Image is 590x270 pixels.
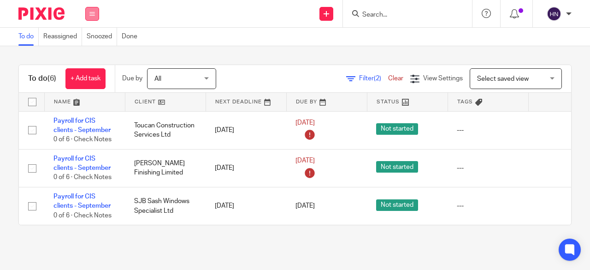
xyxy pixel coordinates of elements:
[477,76,529,82] span: Select saved view
[547,6,561,21] img: svg%3E
[125,111,206,149] td: Toucan Construction Services Ltd
[53,118,111,133] a: Payroll for CIS clients - September
[53,136,112,143] span: 0 of 6 · Check Notes
[18,7,65,20] img: Pixie
[376,161,418,173] span: Not started
[295,120,315,126] span: [DATE]
[295,157,315,164] span: [DATE]
[376,123,418,135] span: Not started
[18,28,39,46] a: To do
[457,126,519,135] div: ---
[206,149,286,187] td: [DATE]
[361,11,444,19] input: Search
[206,111,286,149] td: [DATE]
[53,156,111,171] a: Payroll for CIS clients - September
[53,212,112,219] span: 0 of 6 · Check Notes
[53,174,112,181] span: 0 of 6 · Check Notes
[122,74,142,83] p: Due by
[65,68,106,89] a: + Add task
[206,187,286,225] td: [DATE]
[457,201,519,210] div: ---
[87,28,117,46] a: Snoozed
[457,163,519,173] div: ---
[423,75,463,82] span: View Settings
[457,99,473,104] span: Tags
[388,75,403,82] a: Clear
[53,193,111,209] a: Payroll for CIS clients - September
[122,28,142,46] a: Done
[125,187,206,225] td: SJB Sash Windows Specialist Ltd
[47,75,56,82] span: (6)
[374,75,381,82] span: (2)
[125,149,206,187] td: [PERSON_NAME] Finishing Limited
[43,28,82,46] a: Reassigned
[376,199,418,211] span: Not started
[359,75,388,82] span: Filter
[28,74,56,84] h1: To do
[154,76,161,82] span: All
[295,203,315,209] span: [DATE]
